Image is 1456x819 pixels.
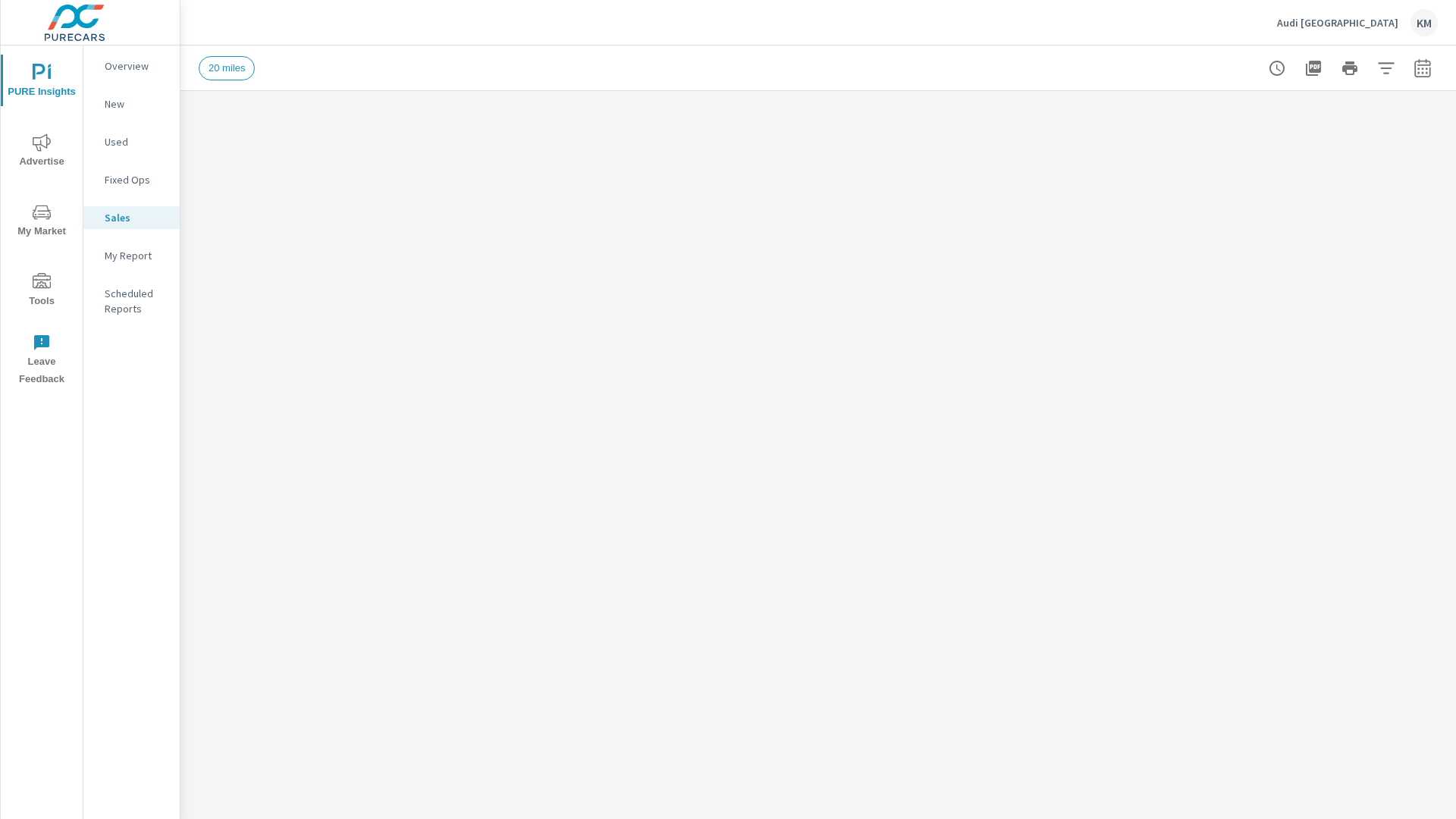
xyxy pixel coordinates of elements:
[205,155,267,173] p: Last 30 days
[83,130,180,153] div: Used
[105,172,168,187] p: Fixed Ops
[5,203,78,240] span: My Market
[83,55,180,77] div: Overview
[105,96,168,111] p: New
[83,206,180,229] div: Sales
[1298,53,1329,83] button: "Export Report to PDF"
[205,138,287,154] h5: Sales Totals
[1335,53,1365,83] button: Print Report
[350,128,375,152] span: Save this to your personalized report
[105,58,168,74] p: Overview
[5,64,78,101] span: PURE Insights
[1277,16,1398,30] p: Audi [GEOGRAPHIC_DATA]
[1410,9,1438,36] div: KM
[105,134,168,149] p: Used
[105,286,168,316] p: Scheduled Reports
[1,45,83,394] div: nav menu
[5,133,78,171] span: Advertise
[83,168,180,191] div: Fixed Ops
[83,244,180,267] div: My Report
[83,282,180,320] div: Scheduled Reports
[1371,53,1401,83] button: Apply Filters
[5,273,78,310] span: Tools
[105,248,168,263] p: My Report
[1407,53,1438,83] button: Select Date Range
[83,93,180,115] div: New
[5,334,78,388] span: Leave Feedback
[105,210,168,225] p: Sales
[199,62,254,74] span: 20 miles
